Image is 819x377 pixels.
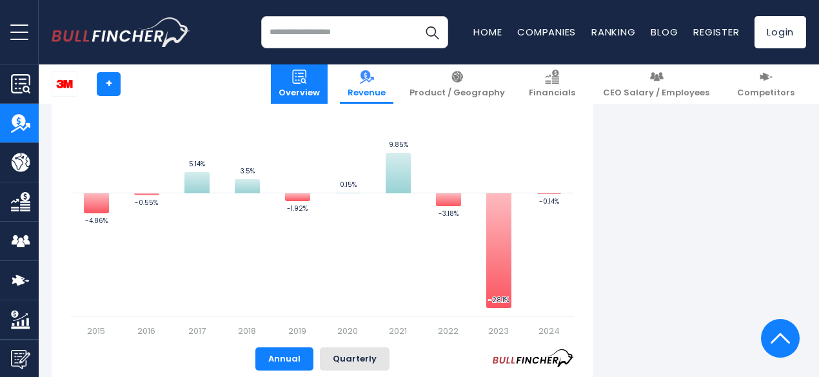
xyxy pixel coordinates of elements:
text: 9.85% [389,140,408,150]
text: 2017 [188,325,206,337]
a: Overview [271,64,328,104]
button: Annual [255,347,313,371]
text: -0.55% [135,198,158,208]
text: 2016 [137,325,155,337]
button: Quarterly [320,347,390,371]
a: Login [755,16,806,48]
a: Revenue [340,64,393,104]
a: + [97,72,121,96]
text: 2015 [87,325,105,337]
text: -1.92% [287,204,308,213]
text: 3.5% [241,166,255,176]
button: Search [416,16,448,48]
span: Overview [279,88,320,99]
span: Financials [529,88,575,99]
text: 2020 [337,325,358,337]
a: Home [473,25,502,39]
span: CEO Salary / Employees [603,88,709,99]
a: Ranking [591,25,635,39]
text: 2022 [438,325,459,337]
text: -4.86% [85,216,108,226]
img: bullfincher logo [52,17,190,47]
a: Competitors [729,64,802,104]
a: CEO Salary / Employees [595,64,717,104]
svg: 3M Company's Revenue (Year-over-Year Change) [71,47,574,337]
a: Go to homepage [52,17,190,47]
text: 2021 [389,325,407,337]
a: Financials [521,64,583,104]
text: 2018 [238,325,256,337]
span: Revenue [348,88,386,99]
text: 2019 [288,325,306,337]
span: Product / Geography [410,88,505,99]
text: 2024 [538,325,560,337]
text: -3.18% [439,209,459,218]
img: MMM logo [52,72,77,96]
a: Product / Geography [402,64,513,104]
text: -28.1% [488,295,509,305]
a: Companies [517,25,576,39]
a: Blog [651,25,678,39]
text: -0.14% [539,197,559,206]
span: Competitors [737,88,794,99]
text: 2023 [488,325,509,337]
text: 5.14% [189,159,205,169]
a: Register [693,25,739,39]
text: 0.15% [340,180,357,189]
